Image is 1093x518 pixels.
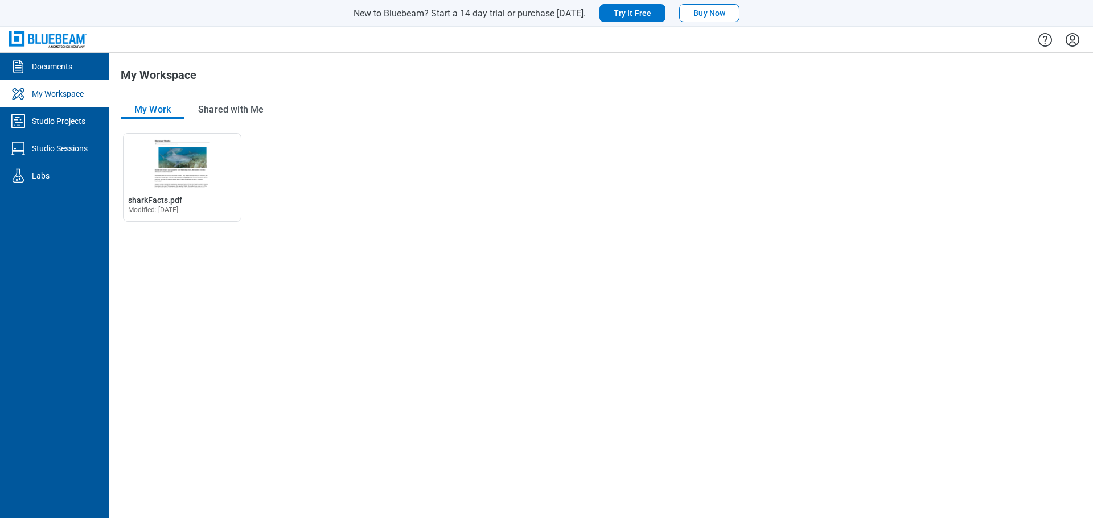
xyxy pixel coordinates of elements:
[32,88,84,100] div: My Workspace
[679,4,739,22] button: Buy Now
[9,85,27,103] svg: My Workspace
[128,196,182,205] span: sharkFacts.pdf
[32,61,72,72] div: Documents
[9,167,27,185] svg: Labs
[32,115,85,127] div: Studio Projects
[128,206,179,214] span: Modified: [DATE]
[9,31,87,48] img: Bluebeam, Inc.
[32,143,88,154] div: Studio Sessions
[32,170,50,181] div: Labs
[123,133,241,222] div: Open sharkFacts.pdf in Editor
[9,112,27,130] svg: Studio Projects
[1063,30,1082,49] button: Settings
[124,134,241,188] img: sharkFacts.pdf
[9,139,27,158] svg: Studio Sessions
[184,101,277,119] button: Shared with Me
[9,57,27,76] svg: Documents
[121,69,196,87] h1: My Workspace
[599,4,666,22] button: Try It Free
[354,8,586,19] span: New to Bluebeam? Start a 14 day trial or purchase [DATE].
[121,101,184,119] button: My Work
